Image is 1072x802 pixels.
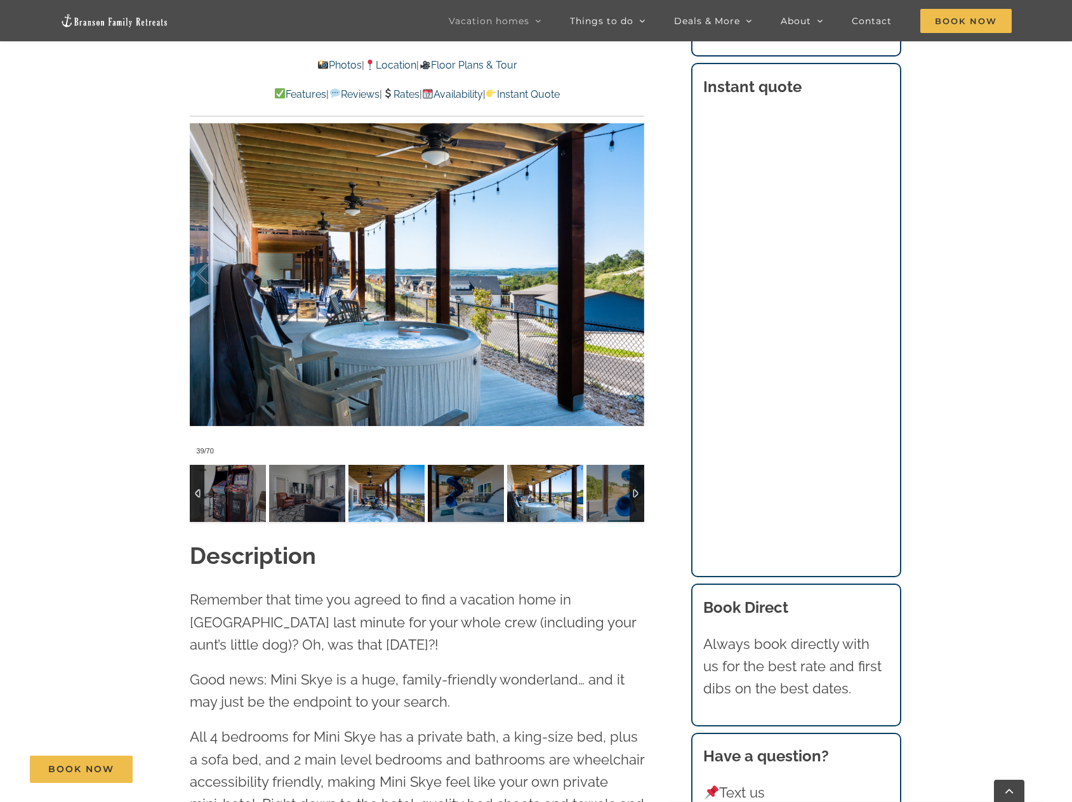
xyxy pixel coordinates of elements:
[486,88,496,98] img: 👉
[449,17,529,25] span: Vacation homes
[852,17,892,25] span: Contact
[705,785,718,799] img: 📌
[703,77,802,96] strong: Instant quote
[703,633,889,700] p: Always book directly with us for the best rate and first dibs on the best dates.
[274,88,326,100] a: Features
[364,59,416,71] a: Location
[703,112,889,545] iframe: Booking/Inquiry Widget
[419,59,517,71] a: Floor Plans & Tour
[48,764,114,775] span: Book Now
[507,465,583,522] img: 059-Skye-Retreat-Branson-Family-Retreats-Table-Rock-Lake-vacation-home-1526-scaled.jpg-nggid04249...
[382,88,420,100] a: Rates
[190,86,644,103] p: | | | |
[190,465,266,522] img: Skye-Retreat-at-Table-Rock-Lake-1056-scaled.jpg-nggid042788-ngg0dyn-120x90-00f0w010c011r110f110r0...
[329,88,379,100] a: Reviews
[190,57,644,74] p: | |
[486,88,560,100] a: Instant Quote
[318,60,328,70] img: 📸
[423,88,433,98] img: 📆
[586,465,663,522] img: 058-Skye-Retreat-Branson-Family-Retreats-Table-Rock-Lake-vacation-home-1481-scaled.jpg-nggid04254...
[275,88,285,98] img: ✅
[781,17,811,25] span: About
[428,465,504,522] img: 059-Skye-Retreat-Branson-Family-Retreats-Table-Rock-Lake-vacation-home-1529-scaled.jpg-nggid04253...
[674,17,740,25] span: Deals & More
[420,60,430,70] img: 🎥
[269,465,345,522] img: 00-Skye-Retreat-at-Table-Rock-Lake-1050-scaled.jpg-nggid042782-ngg0dyn-120x90-00f0w010c011r110f11...
[190,542,316,569] strong: Description
[60,13,168,28] img: Branson Family Retreats Logo
[383,88,393,98] img: 💲
[422,88,483,100] a: Availability
[190,669,644,713] p: Good news: Mini Skye is a huge, family-friendly wonderland… and it may just be the endpoint to yo...
[190,589,644,656] p: Remember that time you agreed to find a vacation home in [GEOGRAPHIC_DATA] last minute for your w...
[330,88,340,98] img: 💬
[348,465,425,522] img: 059-Skye-Retreat-Branson-Family-Retreats-Table-Rock-Lake-vacation-home-1518-scaled.jpg-nggid04253...
[365,60,375,70] img: 📍
[570,17,633,25] span: Things to do
[703,598,788,617] b: Book Direct
[317,59,362,71] a: Photos
[703,747,829,765] strong: Have a question?
[30,756,133,783] a: Book Now
[920,9,1012,33] span: Book Now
